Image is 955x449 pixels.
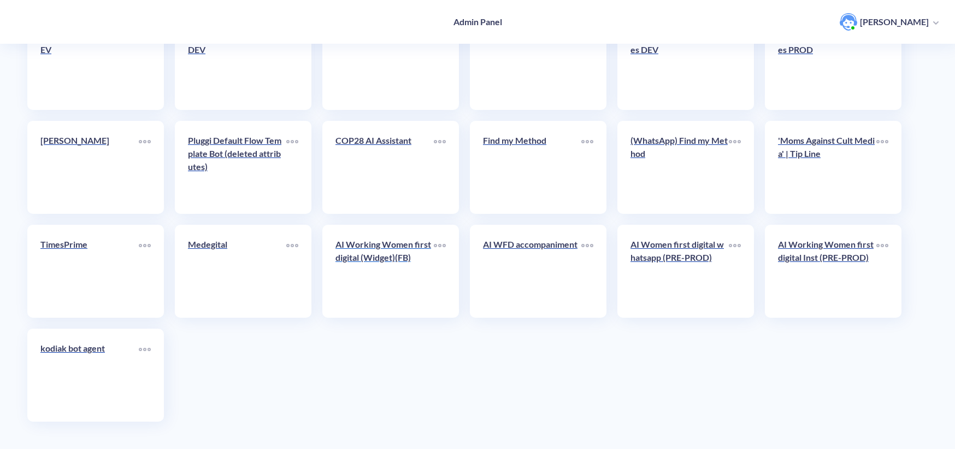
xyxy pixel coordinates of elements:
[40,134,139,147] p: [PERSON_NAME]
[778,238,876,264] p: AI Working Women first digital Inst (PRE-PROD)
[630,238,729,305] a: AI Women first digital whatsapp (PRE-PROD)
[188,134,286,173] p: Pluggi Default Flow Template Bot (deleted attributes)
[483,134,581,201] a: Find my Method
[335,238,434,305] a: AI Working Women first digital (Widget)(FB)
[630,134,729,160] p: (WhatsApp) Find my Method
[840,13,857,31] img: user photo
[778,30,876,97] a: Pluggi Mendocino Cookies PROD
[40,134,139,201] a: [PERSON_NAME]
[188,134,286,201] a: Pluggi Default Flow Template Bot (deleted attributes)
[188,238,286,251] p: Medegital
[335,30,434,97] a: Pluggi Jova-wellness 2.0
[778,134,876,201] a: 'Moms Against Cult Media' | Tip Line
[483,134,581,147] p: Find my Method
[860,16,929,28] p: [PERSON_NAME]
[630,30,729,97] a: Pluggi Mendocino Cookies DEV
[834,12,944,32] button: user photo[PERSON_NAME]
[778,238,876,305] a: AI Working Women first digital Inst (PRE-PROD)
[40,238,139,305] a: TimesPrime
[40,238,139,251] p: TimesPrime
[778,134,876,160] p: 'Moms Against Cult Media' | Tip Line
[188,238,286,305] a: Medegital
[40,342,139,409] a: kodiak bot agent
[188,30,286,97] a: Pluggi Jova-wellness 2.0 DEV
[453,16,502,27] h4: Admin Panel
[483,238,581,305] a: AI WFD accompaniment
[630,238,729,264] p: AI Women first digital whatsapp (PRE-PROD)
[630,134,729,201] a: (WhatsApp) Find my Method
[335,238,434,264] p: AI Working Women first digital (Widget)(FB)
[40,30,139,97] a: Pluggi JOVA Wellness DEV
[335,134,434,201] a: COP28 AI Assistant
[483,30,581,97] a: Pluggi Alpaca Club PROD
[40,342,139,355] p: kodiak bot agent
[335,134,434,147] p: COP28 AI Assistant
[483,238,581,251] p: AI WFD accompaniment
